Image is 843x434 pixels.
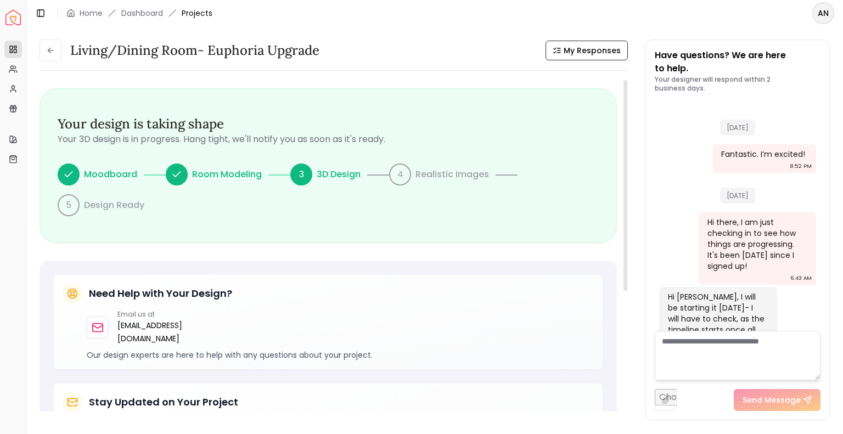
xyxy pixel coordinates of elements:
[707,217,806,272] div: Hi there, I am just checking in to see how things are progressing. It's been [DATE] since I signe...
[117,310,200,319] p: Email us at
[182,8,212,19] span: Projects
[117,319,200,345] a: [EMAIL_ADDRESS][DOMAIN_NAME]
[58,133,599,146] p: Your 3D design is in progress. Hang tight, we'll notify you as soon as it's ready.
[70,42,319,59] h3: Living/Dining Room- Euphoria Upgrade
[546,41,628,60] button: My Responses
[192,168,262,181] p: Room Modeling
[5,10,21,25] img: Spacejoy Logo
[564,45,621,56] span: My Responses
[80,8,103,19] a: Home
[721,149,805,160] div: Fantastic. I’m excited!
[720,120,755,136] span: [DATE]
[317,168,361,181] p: 3D Design
[812,2,834,24] button: AN
[790,273,812,284] div: 6:43 AM
[84,199,144,212] p: Design Ready
[58,115,599,133] h3: Your design is taking shape
[720,188,755,204] span: [DATE]
[813,3,833,23] span: AN
[121,8,163,19] a: Dashboard
[655,75,820,93] p: Your designer will respond within 2 business days.
[89,394,238,410] h5: Stay Updated on Your Project
[415,168,489,181] p: Realistic Images
[84,168,137,181] p: Moodboard
[290,164,312,185] div: 3
[389,164,411,185] div: 4
[655,49,820,75] p: Have questions? We are here to help.
[87,350,594,360] p: Our design experts are here to help with any questions about your project.
[790,161,812,172] div: 8:52 PM
[89,286,232,301] h5: Need Help with Your Design?
[5,10,21,25] a: Spacejoy
[58,194,80,216] div: 5
[668,291,766,401] div: Hi [PERSON_NAME], I will be starting it [DATE]- I will have to check, as the timeline starts once...
[66,8,212,19] nav: breadcrumb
